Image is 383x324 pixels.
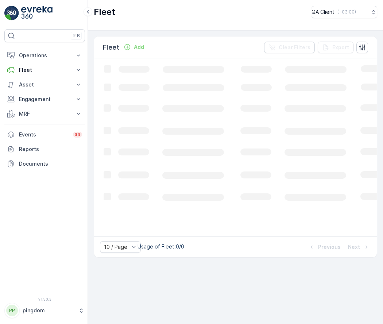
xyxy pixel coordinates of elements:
[4,303,85,318] button: PPpingdom
[4,142,85,157] a: Reports
[4,157,85,171] a: Documents
[134,43,144,51] p: Add
[19,66,70,74] p: Fleet
[103,42,119,53] p: Fleet
[4,127,85,142] a: Events34
[332,44,349,51] p: Export
[138,243,184,250] p: Usage of Fleet : 0/0
[19,160,82,167] p: Documents
[4,6,19,20] img: logo
[337,9,356,15] p: ( +03:00 )
[347,243,371,251] button: Next
[4,63,85,77] button: Fleet
[19,110,70,117] p: MRF
[279,44,310,51] p: Clear Filters
[94,6,115,18] p: Fleet
[4,77,85,92] button: Asset
[6,305,18,316] div: PP
[19,96,70,103] p: Engagement
[4,48,85,63] button: Operations
[19,131,69,138] p: Events
[121,43,147,51] button: Add
[74,132,81,138] p: 34
[318,243,341,251] p: Previous
[264,42,315,53] button: Clear Filters
[312,6,377,18] button: QA Client(+03:00)
[4,297,85,301] span: v 1.50.3
[21,6,53,20] img: logo_light-DOdMpM7g.png
[318,42,353,53] button: Export
[19,81,70,88] p: Asset
[23,307,75,314] p: pingdom
[4,107,85,121] button: MRF
[307,243,341,251] button: Previous
[312,8,334,16] p: QA Client
[4,92,85,107] button: Engagement
[73,33,80,39] p: ⌘B
[19,146,82,153] p: Reports
[19,52,70,59] p: Operations
[348,243,360,251] p: Next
